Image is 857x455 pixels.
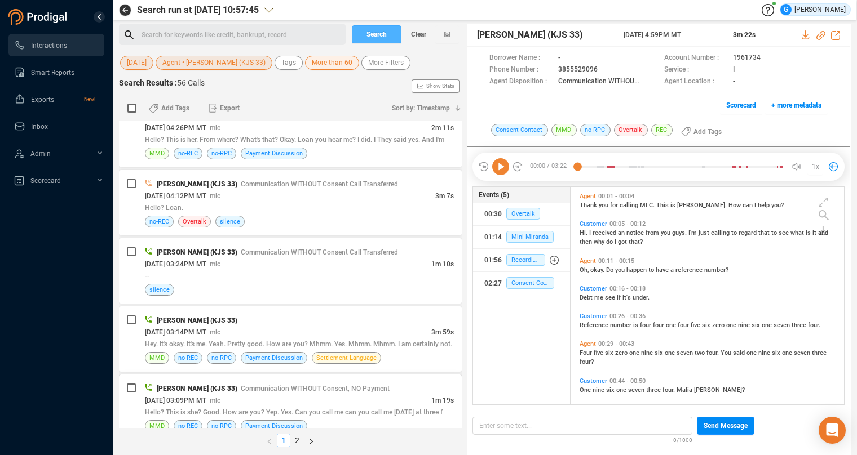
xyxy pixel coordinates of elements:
[149,216,169,227] span: no-REC
[758,202,771,209] span: help
[812,229,818,237] span: it
[489,76,553,88] span: Agent Disposition :
[580,220,607,227] span: Customer
[590,266,606,274] span: okay.
[677,386,694,394] span: Malia
[84,88,95,110] span: New!
[119,306,462,372] div: [PERSON_NAME] (KJS 33)[DATE] 03:14PM MT| mlc3m 59sHey. It's okay. It's me. Yeah. Pretty good. How...
[782,349,794,356] span: one
[304,434,319,447] li: Next Page
[275,56,303,70] button: Tags
[646,229,661,237] span: from
[580,285,607,292] span: Customer
[145,124,206,132] span: [DATE] 04:26PM MT
[183,216,206,227] span: Overtalk
[580,313,607,320] span: Customer
[606,238,615,246] span: do
[580,202,599,209] span: Thank
[145,192,206,200] span: [DATE] 04:12PM MT
[312,56,352,70] span: More than 60
[605,349,615,356] span: six
[593,386,606,394] span: nine
[594,349,605,356] span: five
[484,228,502,246] div: 01:14
[653,322,666,329] span: four
[156,56,272,70] button: Agent • [PERSON_NAME] (KJS 33)
[733,349,746,356] span: said
[626,266,648,274] span: happen
[758,229,771,237] span: that
[157,248,237,256] span: [PERSON_NAME] (KJS 33)
[779,229,790,237] span: see
[577,190,844,403] div: grid
[606,386,616,394] span: six
[726,96,756,114] span: Scorecard
[558,76,639,88] span: Communication WITHOUT Consent, NO Payment
[206,260,220,268] span: | mlc
[695,349,706,356] span: two
[640,202,656,209] span: MLC.
[489,64,553,76] span: Phone Number :
[157,316,237,324] span: [PERSON_NAME] (KJS 33)
[672,229,688,237] span: guys.
[580,266,590,274] span: Oh,
[127,56,147,70] span: [DATE]
[704,417,748,435] span: Send Message
[615,266,626,274] span: you
[648,266,656,274] span: to
[610,322,633,329] span: number
[385,99,462,117] button: Sort by: Timestamp
[688,229,699,237] span: I'm
[119,102,462,167] div: [DATE] 04:26PM MT| mlc2m 11sHello? This is her. From where? What's that? Okay. Loan you hear me? ...
[220,216,240,227] span: silence
[580,386,593,394] span: One
[431,396,454,404] span: 1m 19s
[31,123,48,131] span: Inbox
[178,421,198,431] span: no-REC
[580,322,610,329] span: Reference
[266,438,273,445] span: left
[119,374,462,440] div: [PERSON_NAME] (KJS 33)| Communication WITHOUT Consent, NO Payment[DATE] 03:09PM MT| mlc1m 19sHell...
[758,349,772,356] span: nine
[693,123,722,141] span: Add Tags
[765,96,828,114] button: + more metadata
[728,202,743,209] span: How
[712,322,726,329] span: zero
[790,229,806,237] span: what
[615,238,618,246] span: I
[626,229,646,237] span: notice
[145,328,206,336] span: [DATE] 03:14PM MT
[594,238,606,246] span: why
[149,284,170,295] span: silence
[149,353,165,363] span: MMD
[633,294,650,301] span: under.
[646,386,662,394] span: three
[593,229,618,237] span: received
[607,313,648,320] span: 00:26 - 00:36
[119,170,462,235] div: [PERSON_NAME] (KJS 33)| Communication WITHOUT Consent Call Transferred[DATE] 04:12PM MT| mlc3m 7s...
[655,349,665,356] span: six
[812,158,819,176] span: 1x
[807,159,823,175] button: 1x
[580,229,589,237] span: Hi.
[614,124,648,136] span: Overtalk
[245,148,303,159] span: Payment Discussion
[392,99,450,117] span: Sort by: Timestamp
[484,205,502,223] div: 00:30
[739,229,758,237] span: regard
[290,434,304,447] li: 2
[178,148,198,159] span: no-REC
[8,88,104,110] li: Exports
[752,322,762,329] span: six
[622,294,633,301] span: it's
[119,238,462,304] div: [PERSON_NAME] (KJS 33)| Communication WITHOUT Consent Call Transferred[DATE] 03:24PM MT| mlc1m 10...
[733,64,735,76] span: I
[523,158,577,175] span: 00:00 / 03:22
[366,25,387,43] span: Search
[277,434,290,447] a: 1
[8,34,104,56] li: Interactions
[733,52,761,64] span: 1961734
[670,202,677,209] span: is
[30,177,61,185] span: Scorecard
[819,417,846,444] div: Open Intercom Messenger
